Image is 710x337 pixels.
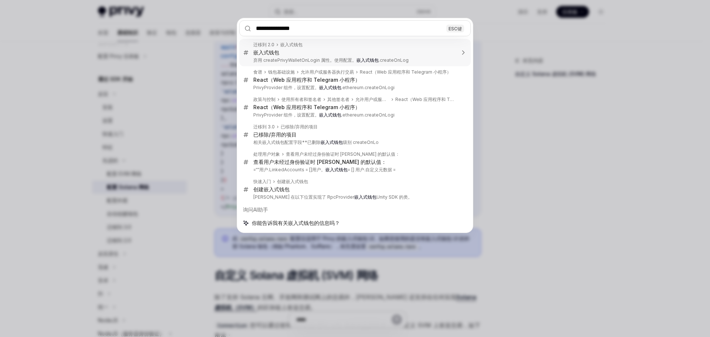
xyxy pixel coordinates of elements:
[253,42,274,47] font: 迁移到 2.0
[341,85,395,90] font: .ethereum.createOnLogi
[395,97,487,102] font: React（Web 应用程序和 Telegram 小程序）
[327,97,349,102] font: 其他签名者
[253,69,262,75] font: 食谱
[281,124,318,129] font: 已移除/弃用的项目
[253,97,275,102] font: 政策与控制
[253,194,354,200] font: [PERSON_NAME] 在以下位置实现了 RpcProvider
[253,77,360,83] font: React（Web 应用程序和 Telegram 小程序）
[253,186,290,192] font: 创建嵌入式钱包
[253,85,319,90] font: PrivyProvider 组件，设置配置。
[253,131,297,138] font: 已移除/弃用的项目
[341,112,395,118] font: .ethereum.createOnLogi
[301,69,354,75] font: 允许用户或服务器执行交易
[348,167,396,172] font: = [] 用户.自定义元数据 =
[376,194,412,200] font: Unity SDK 的类。
[343,139,379,145] font: 级别 createOnLo
[253,179,271,184] font: 快速入门
[321,139,343,145] font: 嵌入式钱包
[325,167,348,172] font: 嵌入式钱包
[280,42,302,47] font: 嵌入式钱包
[319,85,341,90] font: 嵌入式钱包
[360,69,451,75] font: React（Web 应用程序和 Telegram 小程序）
[277,179,308,184] font: 创建嵌入式钱包
[253,151,280,157] font: 处理用户对象
[253,49,279,55] font: 嵌入式钱包
[319,112,341,118] font: 嵌入式钱包
[286,151,400,157] font: 查看用户未经过身份验证时 [PERSON_NAME] 的默认值：
[253,139,321,145] font: 相关嵌入式钱包配置字段**已删除
[268,69,295,75] font: 钱包基础设施
[253,124,275,129] font: 迁移到 3.0
[281,97,321,102] font: 使用所有者和签名者
[379,57,409,63] font: .createOnLog
[253,104,360,110] font: React（Web 应用程序和 Telegram 小程序）
[252,220,340,226] font: 你能告诉我有关嵌入式钱包的信息吗？
[356,57,379,63] font: 嵌入式钱包
[354,194,376,200] font: 嵌入式钱包
[355,97,409,102] font: 允许用户或服务器执行交易
[449,26,462,31] font: ESC键
[253,159,386,165] font: 查看用户未经过身份验证时 [PERSON_NAME] 的默认值：
[253,167,325,172] font: =“”用户.LinkedAccounts = []用户。
[243,206,268,213] font: 询问AI助手
[253,112,319,118] font: PrivyProvider 组件，设置配置。
[253,57,356,63] font: 弃用 createPrivyWalletOnLogin 属性。使用配置。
